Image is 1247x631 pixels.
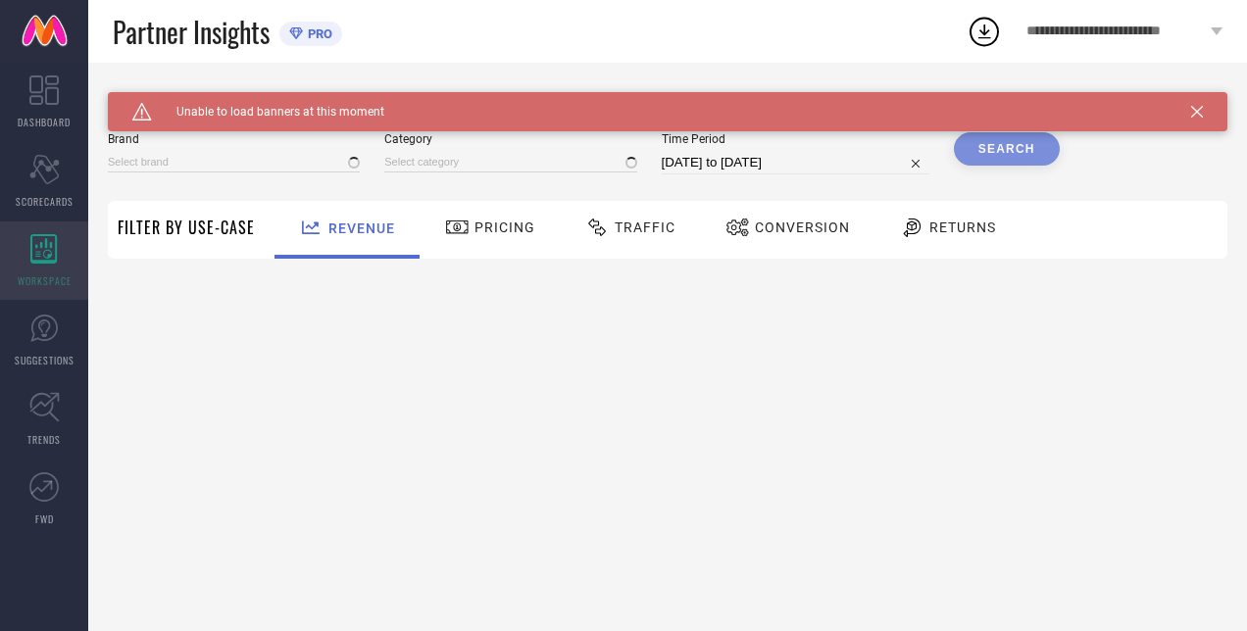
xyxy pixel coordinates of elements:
[662,151,929,174] input: Select time period
[662,132,929,146] span: Time Period
[755,219,850,235] span: Conversion
[18,115,71,129] span: DASHBOARD
[16,194,74,209] span: SCORECARDS
[15,353,75,367] span: SUGGESTIONS
[113,12,270,52] span: Partner Insights
[18,273,72,288] span: WORKSPACE
[929,219,996,235] span: Returns
[967,14,1002,49] div: Open download list
[108,152,360,172] input: Select brand
[27,432,61,447] span: TRENDS
[108,132,360,146] span: Brand
[108,92,244,108] span: SYSTEM WORKSPACE
[118,216,255,239] span: Filter By Use-Case
[152,105,384,119] span: Unable to load banners at this moment
[303,26,332,41] span: PRO
[328,220,395,236] span: Revenue
[615,219,675,235] span: Traffic
[384,152,636,172] input: Select category
[474,219,535,235] span: Pricing
[384,132,636,146] span: Category
[35,511,54,526] span: FWD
